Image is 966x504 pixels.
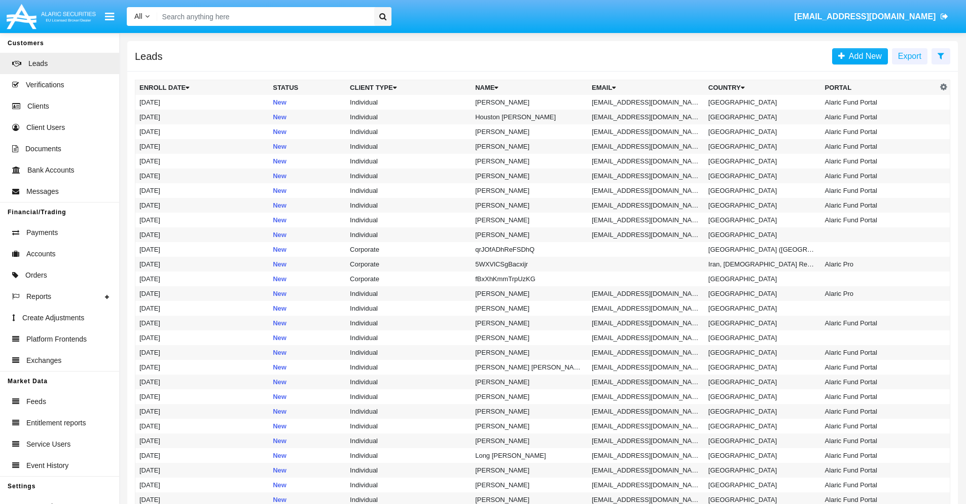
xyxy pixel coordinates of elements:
[821,286,938,301] td: Alaric Pro
[704,404,821,419] td: [GEOGRAPHIC_DATA]
[821,80,938,95] th: Portal
[704,419,821,433] td: [GEOGRAPHIC_DATA]
[588,227,704,242] td: [EMAIL_ADDRESS][DOMAIN_NAME]
[26,122,65,133] span: Client Users
[821,183,938,198] td: Alaric Fund Portal
[588,139,704,154] td: [EMAIL_ADDRESS][DOMAIN_NAME]
[471,80,588,95] th: Name
[135,242,269,257] td: [DATE]
[471,419,588,433] td: [PERSON_NAME]
[157,7,371,26] input: Search
[346,242,471,257] td: Corporate
[269,257,346,272] td: New
[135,316,269,330] td: [DATE]
[588,80,704,95] th: Email
[346,198,471,213] td: Individual
[269,95,346,110] td: New
[588,419,704,433] td: [EMAIL_ADDRESS][DOMAIN_NAME]
[704,375,821,389] td: [GEOGRAPHIC_DATA]
[471,154,588,169] td: [PERSON_NAME]
[269,448,346,463] td: New
[471,257,588,272] td: 5WXVlCSgBacxijr
[704,242,821,257] td: [GEOGRAPHIC_DATA] ([GEOGRAPHIC_DATA])
[704,227,821,242] td: [GEOGRAPHIC_DATA]
[821,124,938,139] td: Alaric Fund Portal
[588,433,704,448] td: [EMAIL_ADDRESS][DOMAIN_NAME]
[269,198,346,213] td: New
[346,154,471,169] td: Individual
[821,139,938,154] td: Alaric Fund Portal
[346,124,471,139] td: Individual
[471,242,588,257] td: qrJOfADhReFSDhQ
[588,345,704,360] td: [EMAIL_ADDRESS][DOMAIN_NAME]
[135,52,163,60] h5: Leads
[135,124,269,139] td: [DATE]
[794,12,936,21] span: [EMAIL_ADDRESS][DOMAIN_NAME]
[269,286,346,301] td: New
[704,345,821,360] td: [GEOGRAPHIC_DATA]
[821,110,938,124] td: Alaric Fund Portal
[588,95,704,110] td: [EMAIL_ADDRESS][DOMAIN_NAME]
[821,463,938,478] td: Alaric Fund Portal
[704,110,821,124] td: [GEOGRAPHIC_DATA]
[845,52,882,60] span: Add New
[892,48,927,64] button: Export
[28,58,48,69] span: Leads
[346,389,471,404] td: Individual
[135,286,269,301] td: [DATE]
[821,478,938,492] td: Alaric Fund Portal
[269,139,346,154] td: New
[471,301,588,316] td: [PERSON_NAME]
[471,345,588,360] td: [PERSON_NAME]
[588,448,704,463] td: [EMAIL_ADDRESS][DOMAIN_NAME]
[588,286,704,301] td: [EMAIL_ADDRESS][DOMAIN_NAME]
[26,186,59,197] span: Messages
[25,270,47,281] span: Orders
[135,80,269,95] th: Enroll Date
[821,448,938,463] td: Alaric Fund Portal
[135,110,269,124] td: [DATE]
[588,330,704,345] td: [EMAIL_ADDRESS][DOMAIN_NAME]
[135,183,269,198] td: [DATE]
[790,3,953,31] a: [EMAIL_ADDRESS][DOMAIN_NAME]
[471,183,588,198] td: [PERSON_NAME]
[269,169,346,183] td: New
[135,433,269,448] td: [DATE]
[346,375,471,389] td: Individual
[704,80,821,95] th: Country
[821,375,938,389] td: Alaric Fund Portal
[269,345,346,360] td: New
[22,313,84,323] span: Create Adjustments
[704,301,821,316] td: [GEOGRAPHIC_DATA]
[588,154,704,169] td: [EMAIL_ADDRESS][DOMAIN_NAME]
[27,165,75,176] span: Bank Accounts
[346,227,471,242] td: Individual
[471,463,588,478] td: [PERSON_NAME]
[269,242,346,257] td: New
[704,360,821,375] td: [GEOGRAPHIC_DATA]
[26,396,46,407] span: Feeds
[269,124,346,139] td: New
[269,213,346,227] td: New
[471,330,588,345] td: [PERSON_NAME]
[135,272,269,286] td: [DATE]
[832,48,888,64] a: Add New
[821,198,938,213] td: Alaric Fund Portal
[346,213,471,227] td: Individual
[26,460,68,471] span: Event History
[269,389,346,404] td: New
[135,360,269,375] td: [DATE]
[269,183,346,198] td: New
[269,272,346,286] td: New
[346,257,471,272] td: Corporate
[704,272,821,286] td: [GEOGRAPHIC_DATA]
[26,249,56,259] span: Accounts
[704,286,821,301] td: [GEOGRAPHIC_DATA]
[821,154,938,169] td: Alaric Fund Portal
[269,463,346,478] td: New
[588,375,704,389] td: [EMAIL_ADDRESS][DOMAIN_NAME]
[135,169,269,183] td: [DATE]
[135,419,269,433] td: [DATE]
[588,183,704,198] td: [EMAIL_ADDRESS][DOMAIN_NAME]
[135,389,269,404] td: [DATE]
